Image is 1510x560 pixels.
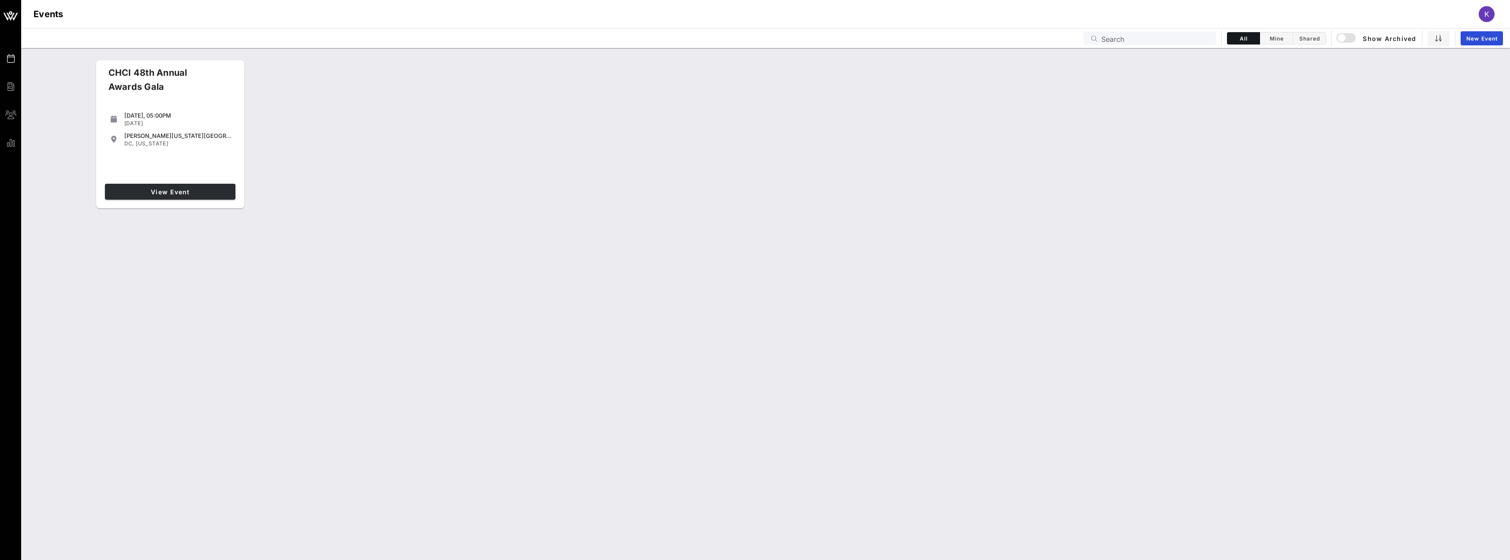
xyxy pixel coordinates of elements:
[1337,30,1417,46] button: Show Archived
[1461,31,1503,45] a: New Event
[108,188,232,196] span: View Event
[124,140,134,147] span: DC,
[1479,6,1495,22] div: K
[1338,33,1416,44] span: Show Archived
[136,140,168,147] span: [US_STATE]
[1298,35,1320,42] span: Shared
[1466,35,1498,42] span: New Event
[101,66,226,101] div: CHCI 48th Annual Awards Gala
[1265,35,1287,42] span: Mine
[1260,32,1293,45] button: Mine
[1233,35,1254,42] span: All
[1293,32,1326,45] button: Shared
[1227,32,1260,45] button: All
[105,184,235,200] a: View Event
[124,120,232,127] div: [DATE]
[34,7,63,21] h1: Events
[124,112,232,119] div: [DATE], 05:00PM
[124,132,232,139] div: [PERSON_NAME][US_STATE][GEOGRAPHIC_DATA]
[1484,10,1489,19] span: K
